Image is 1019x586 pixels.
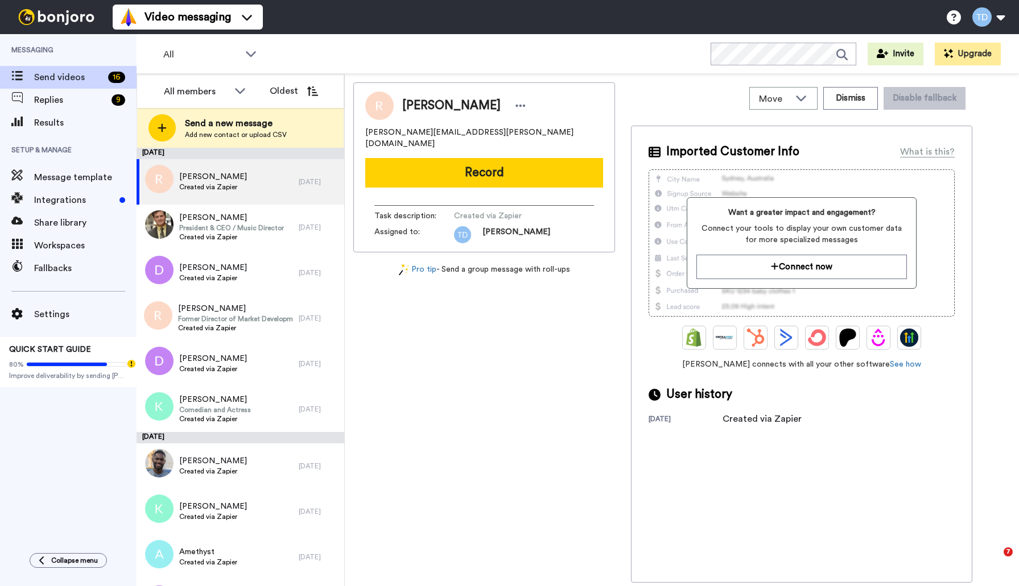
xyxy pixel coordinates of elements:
[137,432,344,443] div: [DATE]
[34,116,137,130] span: Results
[179,171,247,182] span: [PERSON_NAME]
[179,212,284,223] span: [PERSON_NAME]
[365,127,603,149] span: [PERSON_NAME][EMAIL_ADDRESS][PERSON_NAME][DOMAIN_NAME]
[34,261,137,275] span: Fallbacks
[14,9,99,25] img: bj-logo-header-white.svg
[1004,547,1013,556] span: 7
[716,329,734,347] img: Ontraport
[145,540,174,568] img: a.png
[365,92,394,120] img: Image of Ronald
[374,210,454,222] span: Task description :
[299,177,339,186] div: [DATE]
[353,264,615,276] div: - Send a group message with roll-ups
[145,9,231,25] span: Video messaging
[145,256,174,284] img: d.png
[108,72,125,83] div: 16
[868,43,923,65] a: Invite
[30,553,107,568] button: Collapse menu
[685,329,703,347] img: Shopify
[145,210,174,239] img: 8ab81392-702f-4c20-be04-dc6c2da59c4f.jpg
[9,371,127,380] span: Improve deliverability by sending [PERSON_NAME]’s from your own email
[299,314,339,323] div: [DATE]
[869,329,888,347] img: Drip
[759,92,790,106] span: Move
[145,494,174,523] img: k.png
[399,264,409,276] img: magic-wand.svg
[482,226,550,243] span: [PERSON_NAME]
[145,165,174,193] img: r.png
[178,323,293,333] span: Created via Zapier
[179,501,247,512] span: [PERSON_NAME]
[179,223,284,232] span: President & CEO / Music Director
[808,329,826,347] img: ConvertKit
[179,414,251,423] span: Created via Zapier
[164,85,229,98] div: All members
[179,558,237,567] span: Created via Zapier
[145,347,174,375] img: d.png
[402,97,501,114] span: [PERSON_NAME]
[666,143,799,160] span: Imported Customer Info
[746,329,765,347] img: Hubspot
[185,130,287,139] span: Add new contact or upload CSV
[178,303,293,314] span: [PERSON_NAME]
[299,268,339,277] div: [DATE]
[34,70,104,84] span: Send videos
[145,392,174,421] img: k.png
[374,226,454,243] span: Assigned to:
[454,210,562,222] span: Created via Zapier
[299,507,339,516] div: [DATE]
[299,552,339,562] div: [DATE]
[649,359,955,370] span: [PERSON_NAME] connects with all your other software
[980,547,1008,575] iframe: Intercom live chat
[823,87,878,110] button: Dismiss
[178,314,293,323] span: Former Director of Market Development and Spokesperson
[34,307,137,321] span: Settings
[179,467,247,476] span: Created via Zapier
[649,414,723,426] div: [DATE]
[696,223,906,246] span: Connect your tools to display your own customer data for more specialized messages
[137,148,344,159] div: [DATE]
[299,359,339,368] div: [DATE]
[112,94,125,106] div: 9
[119,8,138,26] img: vm-color.svg
[179,273,247,282] span: Created via Zapier
[34,193,115,207] span: Integrations
[365,158,603,188] button: Record
[900,329,918,347] img: GoHighLevel
[299,462,339,471] div: [DATE]
[299,405,339,414] div: [DATE]
[163,48,240,61] span: All
[145,449,174,477] img: 2ee66617-8edb-4211-af12-e69fc3d7a111.jpg
[884,87,966,110] button: Disable fallback
[179,455,247,467] span: [PERSON_NAME]
[777,329,795,347] img: ActiveCampaign
[179,232,284,242] span: Created via Zapier
[179,262,247,273] span: [PERSON_NAME]
[179,364,247,373] span: Created via Zapier
[34,93,107,107] span: Replies
[696,207,906,218] span: Want a greater impact and engagement?
[126,359,137,369] div: Tooltip anchor
[9,360,24,369] span: 80%
[185,117,287,130] span: Send a new message
[299,223,339,232] div: [DATE]
[9,346,91,354] span: QUICK START GUIDE
[34,239,137,252] span: Workspaces
[900,145,955,159] div: What is this?
[261,80,327,102] button: Oldest
[935,43,1001,65] button: Upgrade
[890,360,921,368] a: See how
[51,556,98,565] span: Collapse menu
[454,226,471,243] img: td.png
[839,329,857,347] img: Patreon
[179,394,251,405] span: [PERSON_NAME]
[179,546,237,558] span: Amethyst
[179,182,247,192] span: Created via Zapier
[34,216,137,230] span: Share library
[34,171,137,184] span: Message template
[696,255,906,279] button: Connect now
[144,301,172,330] img: r.png
[179,405,251,414] span: Comedian and Actress
[723,412,802,426] div: Created via Zapier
